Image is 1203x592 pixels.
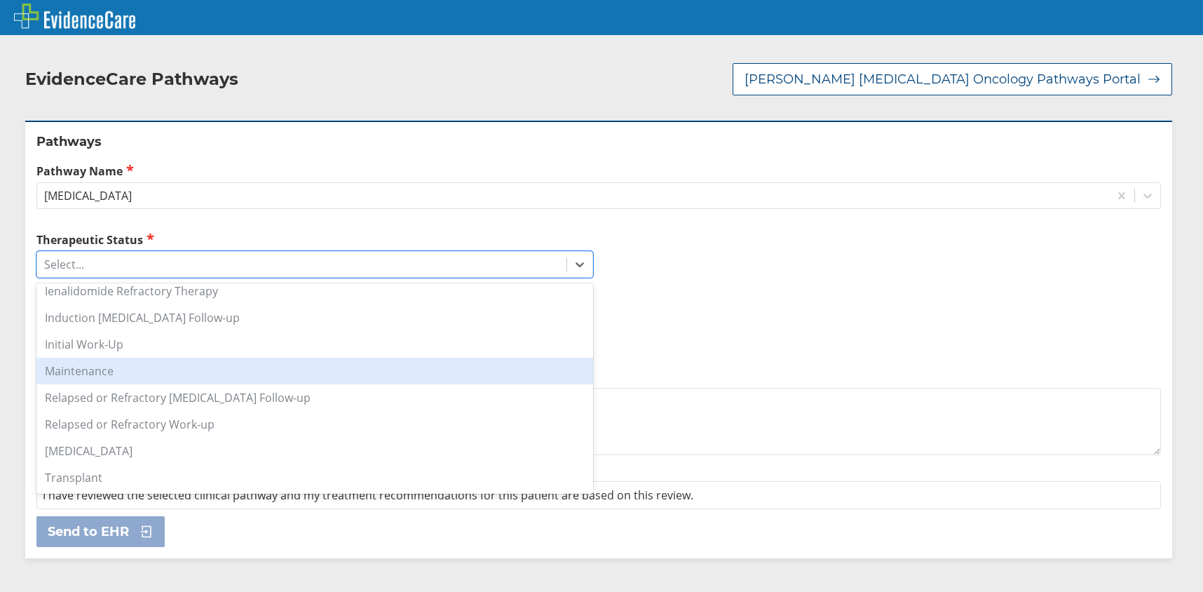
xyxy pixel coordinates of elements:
[36,358,593,384] div: Maintenance
[36,384,593,411] div: Relapsed or Refractory [MEDICAL_DATA] Follow-up
[36,163,1161,179] label: Pathway Name
[36,231,593,248] label: Therapeutic Status
[25,69,238,90] h2: EvidenceCare Pathways
[48,523,129,540] span: Send to EHR
[36,411,593,438] div: Relapsed or Refractory Work-up
[36,438,593,464] div: [MEDICAL_DATA]
[44,188,132,203] div: [MEDICAL_DATA]
[745,71,1141,88] span: [PERSON_NAME] [MEDICAL_DATA] Oncology Pathways Portal
[44,257,84,272] div: Select...
[36,304,593,331] div: Induction [MEDICAL_DATA] Follow-up
[36,278,593,304] div: Ienalidomide Refractory Therapy
[36,516,165,547] button: Send to EHR
[43,487,693,503] span: I have reviewed the selected clinical pathway and my treatment recommendations for this patient a...
[14,4,135,29] img: EvidenceCare
[36,133,1161,150] h2: Pathways
[36,464,593,491] div: Transplant
[733,63,1172,95] button: [PERSON_NAME] [MEDICAL_DATA] Oncology Pathways Portal
[36,331,593,358] div: Initial Work-Up
[36,369,1161,384] label: Additional Details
